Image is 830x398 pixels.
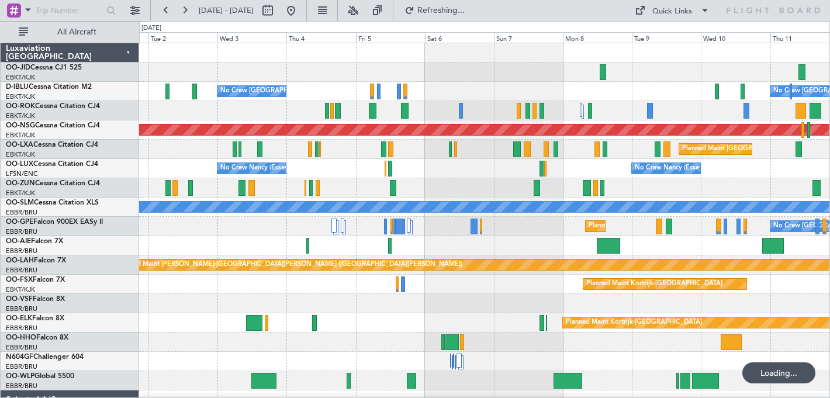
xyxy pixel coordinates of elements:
[6,266,37,275] a: EBBR/BRU
[6,122,35,129] span: OO-NSG
[6,227,37,236] a: EBBR/BRU
[6,199,99,206] a: OO-SLMCessna Citation XLS
[6,373,34,380] span: OO-WLP
[13,23,127,41] button: All Aircraft
[6,150,35,159] a: EBKT/KJK
[6,296,65,303] a: OO-VSFFalcon 8X
[586,275,722,293] div: Planned Maint Kortrijk-[GEOGRAPHIC_DATA]
[6,354,84,361] a: N604GFChallenger 604
[6,296,33,303] span: OO-VSF
[6,180,100,187] a: OO-ZUNCessna Citation CJ4
[6,373,74,380] a: OO-WLPGlobal 5500
[117,256,462,274] div: Planned Maint [PERSON_NAME]-[GEOGRAPHIC_DATA][PERSON_NAME] ([GEOGRAPHIC_DATA][PERSON_NAME])
[6,324,37,333] a: EBBR/BRU
[217,32,286,43] div: Wed 3
[286,32,355,43] div: Thu 4
[6,238,63,245] a: OO-AIEFalcon 7X
[6,103,100,110] a: OO-ROKCessna Citation CJ4
[6,122,100,129] a: OO-NSGCessna Citation CJ4
[6,219,33,226] span: OO-GPE
[6,257,66,264] a: OO-LAHFalcon 7X
[6,315,64,322] a: OO-ELKFalcon 8X
[6,141,98,148] a: OO-LXACessna Citation CJ4
[6,103,35,110] span: OO-ROK
[6,276,33,283] span: OO-FSX
[632,32,701,43] div: Tue 9
[148,32,217,43] div: Tue 2
[6,276,65,283] a: OO-FSXFalcon 7X
[417,6,466,15] span: Refreshing...
[6,334,36,341] span: OO-HHO
[629,1,715,20] button: Quick Links
[6,141,33,148] span: OO-LXA
[6,219,103,226] a: OO-GPEFalcon 900EX EASy II
[36,2,103,19] input: Trip Number
[6,92,35,101] a: EBKT/KJK
[6,199,34,206] span: OO-SLM
[220,82,416,100] div: No Crew [GEOGRAPHIC_DATA] ([GEOGRAPHIC_DATA] National)
[30,28,123,36] span: All Aircraft
[6,64,30,71] span: OO-JID
[652,6,692,18] div: Quick Links
[563,32,632,43] div: Mon 8
[6,161,33,168] span: OO-LUX
[6,189,35,198] a: EBKT/KJK
[6,362,37,371] a: EBBR/BRU
[356,32,425,43] div: Fri 5
[6,84,29,91] span: D-IBLU
[494,32,563,43] div: Sun 7
[6,354,33,361] span: N604GF
[6,315,32,322] span: OO-ELK
[589,217,800,235] div: Planned Maint [GEOGRAPHIC_DATA] ([GEOGRAPHIC_DATA] National)
[6,285,35,294] a: EBKT/KJK
[425,32,494,43] div: Sat 6
[6,334,68,341] a: OO-HHOFalcon 8X
[6,238,31,245] span: OO-AIE
[635,160,704,177] div: No Crew Nancy (Essey)
[220,160,290,177] div: No Crew Nancy (Essey)
[6,304,37,313] a: EBBR/BRU
[6,180,35,187] span: OO-ZUN
[6,161,98,168] a: OO-LUXCessna Citation CJ4
[141,23,161,33] div: [DATE]
[6,247,37,255] a: EBBR/BRU
[566,314,702,331] div: Planned Maint Kortrijk-[GEOGRAPHIC_DATA]
[399,1,469,20] button: Refreshing...
[6,131,35,140] a: EBKT/KJK
[6,257,34,264] span: OO-LAH
[199,5,254,16] span: [DATE] - [DATE]
[6,64,82,71] a: OO-JIDCessna CJ1 525
[6,112,35,120] a: EBKT/KJK
[6,382,37,390] a: EBBR/BRU
[6,84,92,91] a: D-IBLUCessna Citation M2
[6,208,37,217] a: EBBR/BRU
[6,169,38,178] a: LFSN/ENC
[6,73,35,82] a: EBKT/KJK
[6,343,37,352] a: EBBR/BRU
[701,32,770,43] div: Wed 10
[742,362,815,383] div: Loading...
